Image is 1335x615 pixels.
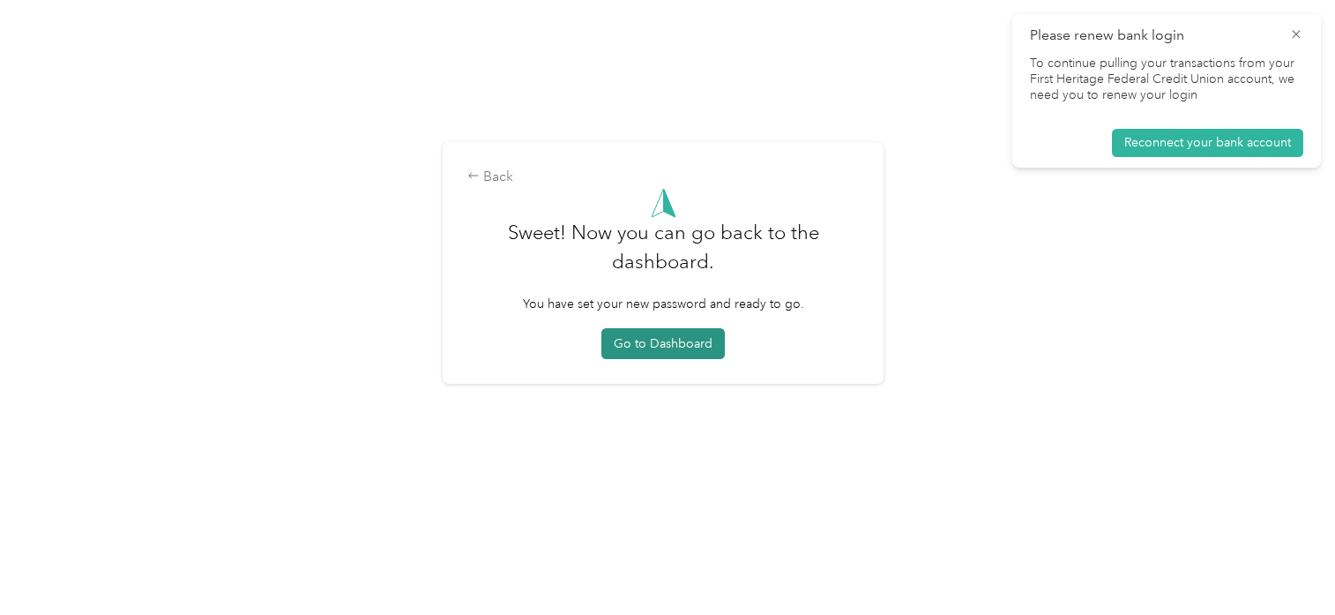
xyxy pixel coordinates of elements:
h3: Sweet! Now you can go back to the dashboard. [467,218,859,295]
p: You have set your new password and ready to go. [523,295,804,313]
div: Back [467,167,859,188]
p: To continue pulling your transactions from your First Heritage Federal Credit Union account, we n... [1030,56,1303,104]
button: Reconnect your bank account [1112,129,1303,157]
button: Go to Dashboard [601,328,725,359]
iframe: Everlance-gr Chat Button Frame [1236,516,1335,615]
p: Please renew bank login [1030,25,1277,47]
